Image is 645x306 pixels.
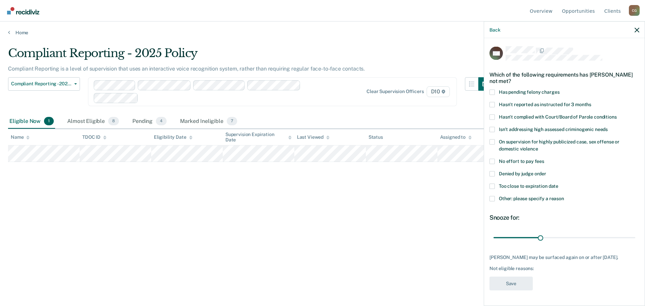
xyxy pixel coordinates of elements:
[489,27,500,33] button: Back
[629,5,640,16] div: C G
[8,30,637,36] a: Home
[367,89,424,94] div: Clear supervision officers
[489,254,639,260] div: [PERSON_NAME] may be surfaced again on or after [DATE].
[440,134,472,140] div: Assigned to
[499,126,608,132] span: Isn't addressing high assessed criminogenic needs
[82,134,106,140] div: TDOC ID
[11,81,72,87] span: Compliant Reporting - 2025 Policy
[489,276,533,290] button: Save
[131,114,168,129] div: Pending
[369,134,383,140] div: Status
[489,266,639,271] div: Not eligible reasons:
[489,214,639,221] div: Snooze for:
[499,158,544,164] span: No effort to pay fees
[154,134,192,140] div: Eligibility Date
[7,7,39,14] img: Recidiviz
[108,117,119,126] span: 8
[499,101,591,107] span: Hasn't reported as instructed for 3 months
[156,117,167,126] span: 4
[489,66,639,89] div: Which of the following requirements has [PERSON_NAME] not met?
[44,117,54,126] span: 1
[8,65,365,72] p: Compliant Reporting is a level of supervision that uses an interactive voice recognition system, ...
[297,134,330,140] div: Last Viewed
[499,195,564,201] span: Other: please specify a reason
[427,86,450,97] span: D10
[499,183,558,188] span: Too close to expiration date
[225,132,292,143] div: Supervision Expiration Date
[499,114,617,119] span: Hasn't complied with Court/Board of Parole conditions
[499,89,559,94] span: Has pending felony charges
[629,5,640,16] button: Profile dropdown button
[499,171,546,176] span: Denied by judge order
[227,117,237,126] span: 7
[499,139,619,151] span: On supervision for highly publicized case, sex offense or domestic violence
[8,114,55,129] div: Eligible Now
[8,46,492,65] div: Compliant Reporting - 2025 Policy
[179,114,239,129] div: Marked Ineligible
[11,134,30,140] div: Name
[66,114,120,129] div: Almost Eligible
